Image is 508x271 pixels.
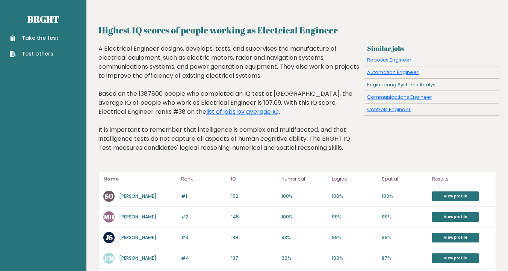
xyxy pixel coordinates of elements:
h3: Similar jobs [367,44,496,52]
p: #4 [181,255,227,262]
a: Brght [27,13,59,25]
b: Name [103,176,119,182]
a: Test others [10,50,58,58]
a: View profile [432,253,479,263]
p: 99% [281,255,327,262]
a: Robotics Engineer [367,56,411,63]
p: 100% [281,214,327,220]
p: 100% [332,255,378,262]
a: [PERSON_NAME] [119,193,156,199]
a: list of jobs by average IQ [206,107,279,116]
a: View profile [432,233,479,242]
div: A Electrical Engineer designs, develops, tests, and supervises the manufacture of electrical equi... [98,44,361,164]
text: EM [104,254,114,262]
h2: Highest IQ scores of people working as Electrical Engineer [98,23,496,37]
a: Take the test [10,34,58,42]
p: Spatial [382,175,428,184]
p: 99% [382,234,428,241]
p: 139 [231,234,277,241]
p: 99% [332,234,378,241]
p: #2 [181,214,227,220]
a: Automation Engineer [367,69,419,76]
p: IQ [231,175,277,184]
p: Numerical [281,175,327,184]
text: JS [106,233,113,242]
p: 99% [382,214,428,220]
p: 98% [281,234,327,241]
text: SO [105,192,113,200]
p: Results [432,175,491,184]
p: 145 [231,214,277,220]
a: [PERSON_NAME] [119,234,156,241]
p: Logical [332,175,378,184]
a: Communications Engineer [367,93,432,101]
p: 100% [281,193,327,200]
a: [PERSON_NAME] [119,214,156,220]
p: 137 [231,255,277,262]
p: 100% [332,193,378,200]
a: Controls Engineer [367,106,411,113]
p: Rank [181,175,227,184]
a: View profile [432,191,479,201]
a: [PERSON_NAME] [119,255,156,261]
p: 87% [382,255,428,262]
p: 152 [231,193,277,200]
p: #3 [181,234,227,241]
div: Engineering Systems Analyst [364,79,499,91]
text: MH [104,212,114,221]
p: 99% [332,214,378,220]
p: #1 [181,193,227,200]
p: 100% [382,193,428,200]
a: View profile [432,212,479,222]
